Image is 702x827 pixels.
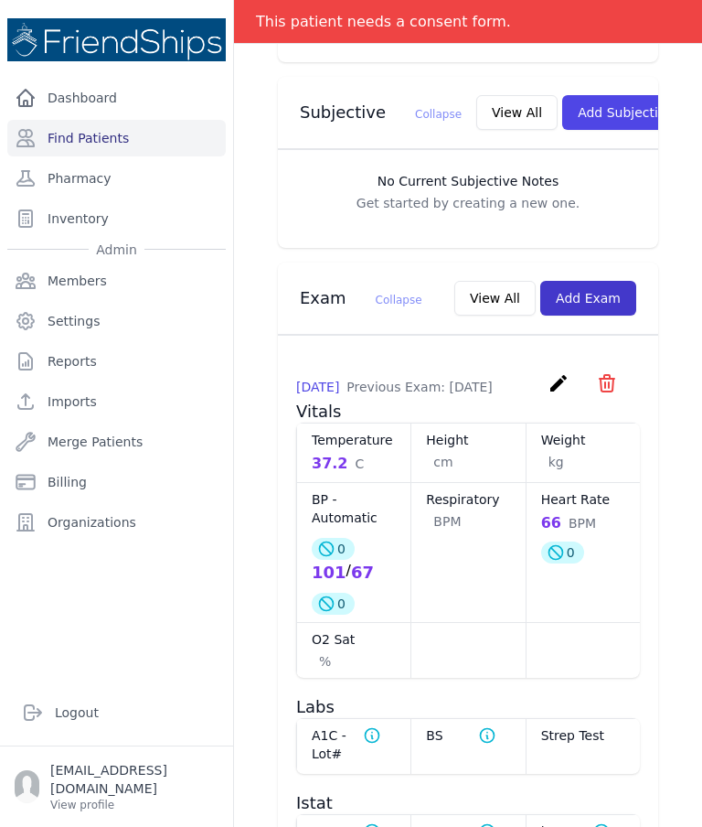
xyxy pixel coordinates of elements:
p: Get started by creating a new one. [296,194,640,212]
div: 67 [351,560,374,585]
a: Imports [7,383,226,420]
a: Merge Patients [7,424,226,460]
dt: Strep Test [541,726,625,745]
a: Settings [7,303,226,339]
dt: Weight [541,431,625,449]
span: Istat [296,793,333,812]
a: Billing [7,464,226,500]
a: Pharmacy [7,160,226,197]
div: 0 [541,542,584,564]
button: View All [476,95,558,130]
span: kg [548,453,564,471]
button: Add Subjective [562,95,689,130]
p: [DATE] [296,378,493,396]
p: View profile [50,798,218,812]
span: Collapse [415,108,462,121]
div: 0 [312,538,355,560]
span: BPM [433,512,461,531]
p: [EMAIL_ADDRESS][DOMAIN_NAME] [50,761,218,798]
div: 101 [312,560,346,585]
a: Organizations [7,504,226,541]
a: Dashboard [7,80,226,116]
dt: BS [426,726,510,745]
a: Members [7,263,226,299]
h3: Subjective [300,102,462,124]
i: create [548,372,569,394]
span: C [355,455,364,473]
img: Medical Missions EMR [7,18,226,61]
div: 37.2 [312,453,396,475]
a: Reports [7,343,226,380]
span: Previous Exam: [DATE] [346,380,492,394]
dt: Heart Rate [541,490,625,509]
dt: BP - Automatic [312,490,396,527]
span: Labs [296,697,335,716]
div: 66 [541,512,625,534]
button: Add Exam [540,281,636,316]
dt: O2 Sat [312,630,396,649]
span: BPM [569,514,596,532]
span: % [319,652,331,671]
dt: Respiratory [426,490,510,509]
span: cm [433,453,452,471]
span: Admin [89,241,144,259]
div: / [312,560,396,585]
dt: Height [426,431,510,449]
span: Collapse [376,294,422,306]
span: Vitals [296,402,341,421]
dt: Temperature [312,431,396,449]
h3: No Current Subjective Notes [296,172,640,190]
a: Logout [15,694,218,731]
a: Inventory [7,200,226,237]
div: 0 [312,593,355,615]
a: Find Patients [7,120,226,156]
dt: A1C - Lot# [312,726,396,763]
button: View All [454,281,536,316]
h3: Exam [300,287,422,309]
a: create [548,381,574,398]
a: [EMAIL_ADDRESS][DOMAIN_NAME] View profile [15,761,218,812]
